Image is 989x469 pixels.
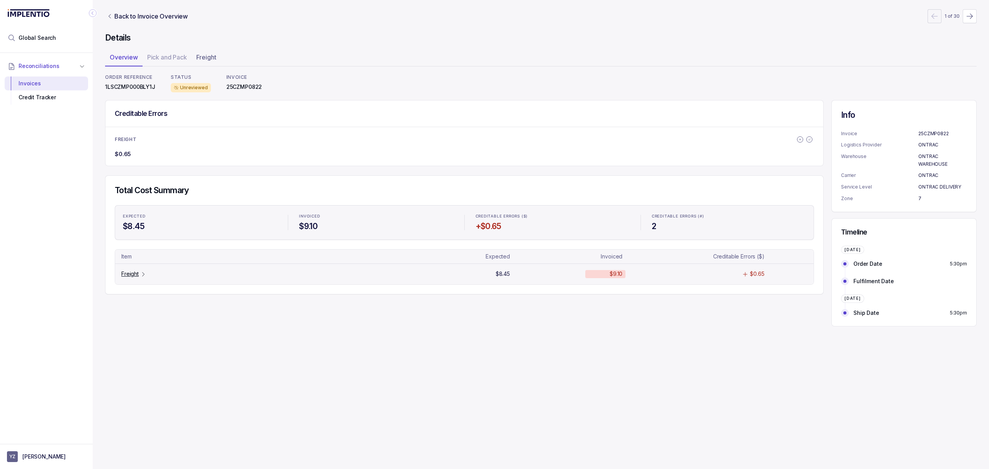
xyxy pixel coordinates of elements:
[105,83,155,91] p: 1LSCZMP000BLY1J
[105,74,155,80] p: ORDER REFERENCE
[105,32,977,43] h4: Details
[22,453,66,461] p: [PERSON_NAME]
[11,90,82,104] div: Credit Tracker
[299,214,320,219] p: INVOICED
[114,12,188,21] p: Back to Invoice Overview
[582,253,698,260] td: Table Cell-text 2
[121,253,131,260] p: Item
[750,270,764,278] p: $0.65
[841,183,918,191] p: Service Level
[841,172,918,179] p: Carrier
[713,253,765,260] p: Creditable Errors ($)
[841,141,918,149] p: Logistics Provider
[950,309,967,317] p: 5:30pm
[853,309,879,317] p: Ship Date
[476,221,630,232] h4: +$0.65
[115,205,814,240] ul: Statistic Highlights
[115,109,167,118] h5: Creditable Errors
[918,153,967,168] p: ONTRAC WAREHOUSE
[841,110,967,121] h4: Info
[118,209,282,236] li: Statistic EXPECTED
[698,253,811,260] td: Table Cell-text 3
[841,130,918,138] p: Invoice
[171,74,211,80] p: STATUS
[853,277,894,285] p: Fulfilment Date
[467,270,582,278] td: Table Cell-text 1
[610,270,622,278] p: $9.10
[196,53,216,62] p: Freight
[123,214,145,219] p: EXPECTED
[121,270,139,278] p: Freight
[226,74,262,80] p: INVOICE
[471,209,634,236] li: Statistic CREDITABLE ERRORS ($)
[299,221,453,232] h4: $9.10
[105,51,977,66] ul: Tab Group
[963,9,977,23] button: Next Page
[118,253,462,260] td: Table Cell-text 0
[841,153,918,168] p: Warehouse
[7,451,18,462] span: User initials
[841,195,918,202] p: Zone
[105,12,189,21] a: Link Back to Invoice Overview
[652,221,806,232] h4: 2
[19,34,56,42] span: Global Search
[647,209,811,236] li: Statistic CREDITABLE ERRORS (#)
[118,270,462,278] td: Table Cell-link 0
[918,172,967,179] p: ONTRAC
[5,75,88,106] div: Reconciliations
[294,209,458,236] li: Statistic INVOICED
[7,451,86,462] button: User initials[PERSON_NAME]
[582,270,698,278] td: Table Cell-text 2
[918,141,967,149] p: ONTRAC
[467,253,582,260] td: Table Cell-text 1
[918,195,967,202] p: 7
[110,53,138,62] p: Overview
[698,270,811,278] td: Table Cell-text 3
[171,83,211,92] div: Unreviewed
[601,253,622,260] p: Invoiced
[5,58,88,75] button: Reconciliations
[652,214,704,219] p: CREDITABLE ERRORS (#)
[19,62,59,70] span: Reconciliations
[192,51,221,66] li: Tab Freight
[845,248,861,252] p: [DATE]
[115,150,131,158] p: $0.65
[476,214,528,219] p: CREDITABLE ERRORS ($)
[841,130,967,202] ul: Information Summary
[486,253,510,260] p: Expected
[115,136,136,143] p: FREIGHT
[950,260,967,268] p: 5:30pm
[115,185,814,196] h4: Total Cost Summary
[226,83,262,91] p: 25CZMP0822
[918,130,967,138] p: 25CZMP0822
[496,270,510,278] p: $8.45
[845,296,861,301] p: [DATE]
[123,221,277,232] h4: $8.45
[853,260,882,268] p: Order Date
[11,76,82,90] div: Invoices
[841,228,967,236] h5: Timeline
[945,12,960,20] p: 1 of 30
[88,8,97,18] div: Collapse Icon
[918,183,967,191] p: ONTRAC DELIVERY
[105,51,143,66] li: Tab Overview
